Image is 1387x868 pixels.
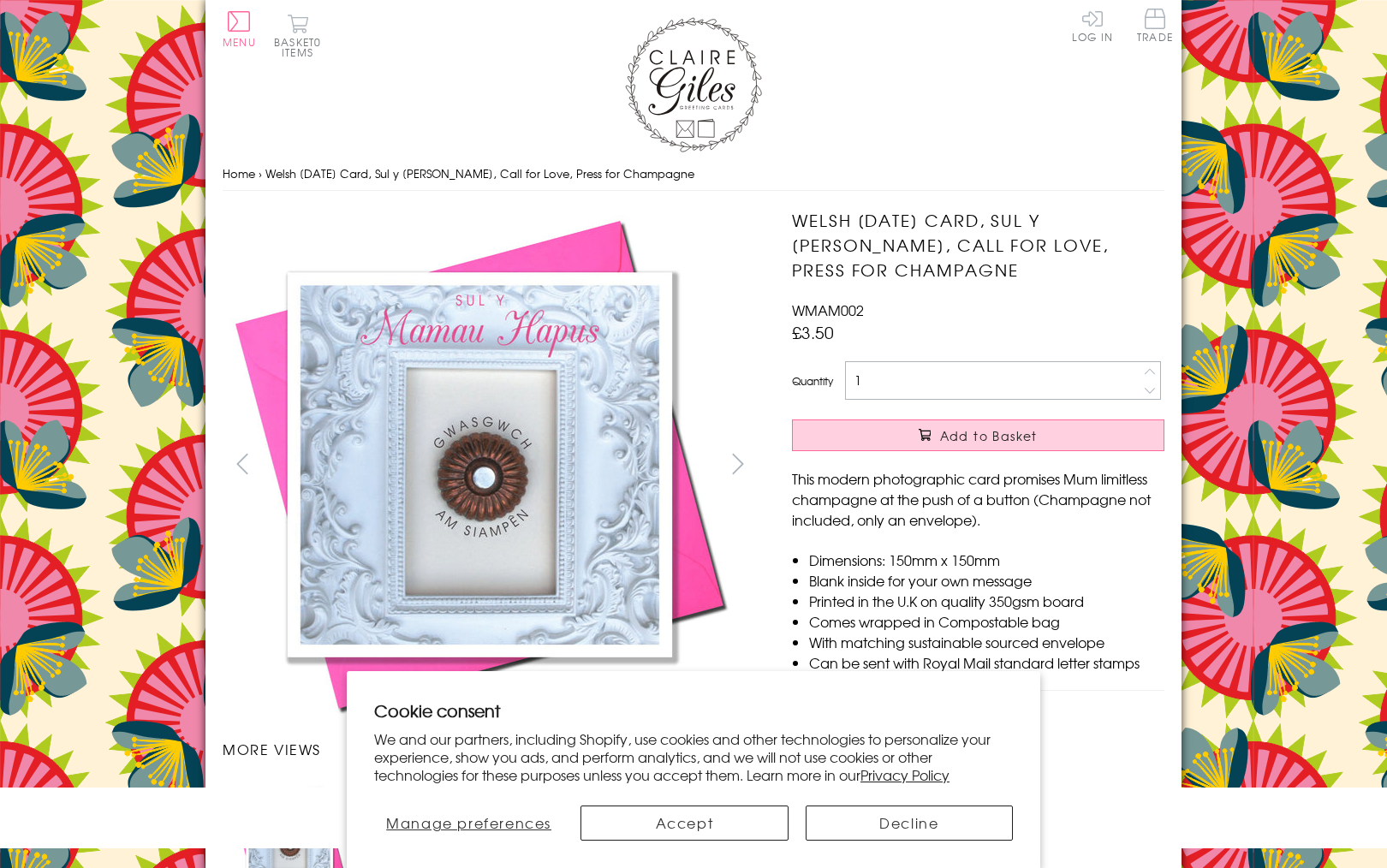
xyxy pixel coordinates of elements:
button: next [719,444,758,483]
li: With matching sustainable sourced envelope [809,632,1164,652]
button: Decline [806,806,1013,841]
li: Printed in the U.K on quality 350gsm board [809,591,1164,611]
span: 0 items [282,34,321,60]
h3: More views [223,739,758,759]
span: Manage preferences [386,812,551,833]
span: Trade [1137,9,1173,42]
label: Quantity [792,373,833,389]
img: Welsh Mother's Day Card, Sul y Mamau Hapus, Call for Love, Press for Champagne [223,208,736,722]
nav: breadcrumbs [223,157,1164,192]
a: Home [223,165,255,181]
span: Menu [223,34,256,50]
p: We and our partners, including Shopify, use cookies and other technologies to personalize your ex... [374,730,1013,783]
span: £3.50 [792,320,834,344]
li: Dimensions: 150mm x 150mm [809,550,1164,570]
button: Basket0 items [274,14,321,57]
button: Menu [223,11,256,47]
p: This modern photographic card promises Mum limitless champagne at the push of a button (Champagne... [792,468,1164,530]
span: Add to Basket [940,427,1038,444]
h1: Welsh [DATE] Card, Sul y [PERSON_NAME], Call for Love, Press for Champagne [792,208,1164,282]
span: › [259,165,262,181]
h2: Cookie consent [374,699,1013,722]
img: Claire Giles Greetings Cards [625,17,762,152]
button: Accept [580,806,788,841]
button: prev [223,444,261,483]
li: Can be sent with Royal Mail standard letter stamps [809,652,1164,673]
button: Manage preferences [374,806,563,841]
a: Privacy Policy [860,764,949,785]
span: Welsh [DATE] Card, Sul y [PERSON_NAME], Call for Love, Press for Champagne [265,165,694,181]
a: Log In [1072,9,1113,42]
li: Blank inside for your own message [809,570,1164,591]
a: Trade [1137,9,1173,45]
button: Add to Basket [792,419,1164,451]
li: Comes wrapped in Compostable bag [809,611,1164,632]
span: WMAM002 [792,300,864,320]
